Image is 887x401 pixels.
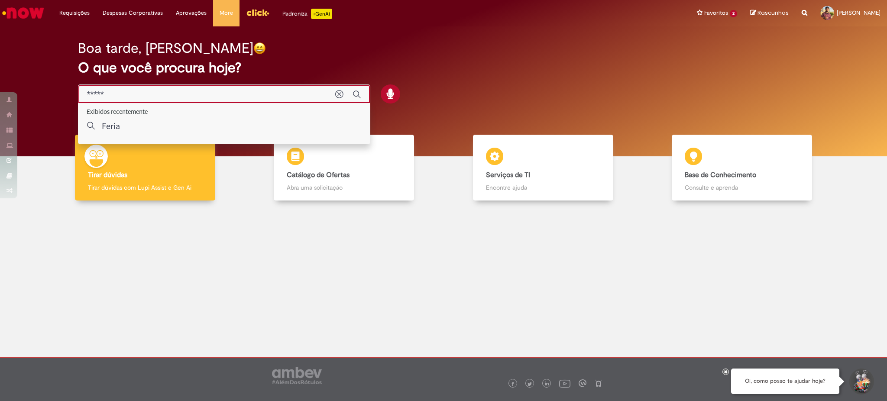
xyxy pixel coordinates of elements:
a: Tirar dúvidas Tirar dúvidas com Lupi Assist e Gen Ai [45,135,245,201]
b: Serviços de TI [486,171,530,179]
img: logo_footer_youtube.png [559,378,570,389]
a: Rascunhos [750,9,789,17]
div: Oi, como posso te ajudar hoje? [731,369,839,394]
a: Base de Conhecimento Consulte e aprenda [643,135,842,201]
b: Catálogo de Ofertas [287,171,350,179]
h2: Boa tarde, [PERSON_NAME] [78,41,253,56]
span: Rascunhos [758,9,789,17]
p: Consulte e aprenda [685,183,799,192]
img: logo_footer_linkedin.png [545,382,549,387]
img: click_logo_yellow_360x200.png [246,6,269,19]
span: Aprovações [176,9,207,17]
a: Catálogo de Ofertas Abra uma solicitação [245,135,444,201]
img: logo_footer_workplace.png [579,379,586,387]
p: +GenAi [311,9,332,19]
img: logo_footer_facebook.png [511,382,515,386]
span: Despesas Corporativas [103,9,163,17]
img: logo_footer_ambev_rotulo_gray.png [272,367,322,384]
p: Abra uma solicitação [287,183,401,192]
img: ServiceNow [1,4,45,22]
p: Encontre ajuda [486,183,600,192]
img: logo_footer_twitter.png [528,382,532,386]
span: [PERSON_NAME] [837,9,881,16]
b: Base de Conhecimento [685,171,756,179]
a: Serviços de TI Encontre ajuda [443,135,643,201]
img: logo_footer_naosei.png [595,379,602,387]
span: Favoritos [704,9,728,17]
span: Requisições [59,9,90,17]
h2: O que você procura hoje? [78,60,809,75]
img: happy-face.png [253,42,266,55]
p: Tirar dúvidas com Lupi Assist e Gen Ai [88,183,202,192]
div: Padroniza [282,9,332,19]
button: Iniciar Conversa de Suporte [848,369,874,395]
span: More [220,9,233,17]
b: Tirar dúvidas [88,171,127,179]
span: 2 [730,10,737,17]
